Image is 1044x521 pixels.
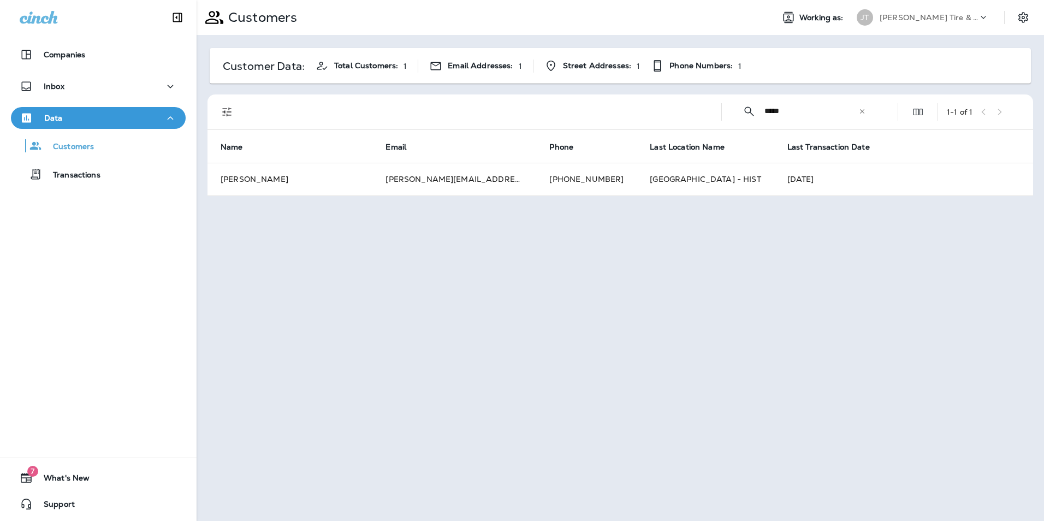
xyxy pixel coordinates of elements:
span: Last Location Name [650,143,725,152]
p: 1 [519,62,522,70]
p: 1 [738,62,742,70]
p: Customer Data: [223,62,305,70]
button: Filters [216,101,238,123]
div: JT [857,9,873,26]
td: [PHONE_NUMBER] [536,163,637,196]
span: Name [221,143,243,152]
span: Phone Numbers: [669,61,733,70]
td: [PERSON_NAME] [207,163,372,196]
button: Support [11,493,186,515]
span: Last Transaction Date [787,142,884,152]
span: [GEOGRAPHIC_DATA] - HIST [650,174,761,184]
button: Transactions [11,163,186,186]
td: [DATE] [774,163,1033,196]
span: What's New [33,473,90,487]
p: Customers [42,142,94,152]
button: Collapse Sidebar [162,7,193,28]
span: Phone [549,142,588,152]
span: Last Location Name [650,142,739,152]
button: Collapse Search [738,100,760,122]
span: Email [385,143,406,152]
span: Street Addresses: [563,61,631,70]
p: Transactions [42,170,100,181]
div: 1 - 1 of 1 [947,108,972,116]
td: [PERSON_NAME][EMAIL_ADDRESS][DOMAIN_NAME] [372,163,536,196]
span: Email Addresses: [448,61,513,70]
button: Inbox [11,75,186,97]
p: [PERSON_NAME] Tire & Auto [880,13,978,22]
span: 7 [27,466,38,477]
p: Data [44,114,63,122]
span: Support [33,500,75,513]
span: Last Transaction Date [787,143,870,152]
span: Working as: [799,13,846,22]
p: Customers [224,9,297,26]
span: Name [221,142,257,152]
span: Total Customers: [334,61,398,70]
span: Phone [549,143,573,152]
button: Data [11,107,186,129]
button: Edit Fields [907,101,929,123]
p: 1 [637,62,640,70]
span: Email [385,142,420,152]
p: Companies [44,50,85,59]
button: Customers [11,134,186,157]
p: 1 [404,62,407,70]
p: Inbox [44,82,64,91]
button: Companies [11,44,186,66]
button: Settings [1013,8,1033,27]
button: 7What's New [11,467,186,489]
